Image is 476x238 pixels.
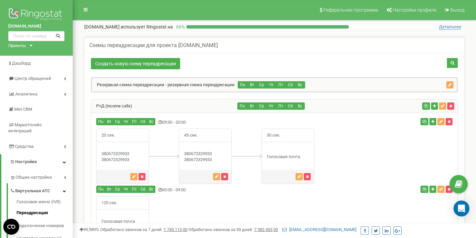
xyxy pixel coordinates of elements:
[15,76,51,81] span: Центр обращений
[96,118,105,125] button: Пн
[8,122,42,134] span: Маркетплейс интеграций
[15,91,37,96] span: Аналитика
[15,159,37,164] span: Настройки
[89,42,218,48] h5: Схемы переадресации для проекта [DOMAIN_NAME]
[447,58,458,68] button: Поиск схемы переадресации
[17,199,73,207] a: Голосовое меню (IVR)
[84,24,173,30] p: [DOMAIN_NAME]
[454,201,469,216] div: Open Intercom Messenger
[122,118,130,125] button: Чт
[8,31,64,41] input: Поиск по номеру
[91,118,336,127] div: 09:00 - 20:00
[147,186,155,193] button: Вс
[97,218,149,225] div: Голосовая почта
[439,24,461,30] span: Детальнее
[295,102,305,110] button: Вс
[262,154,314,160] div: Голосовая почта
[238,81,248,89] button: Пн
[173,24,186,30] p: 66 %
[10,170,73,183] a: Общие настройки
[147,118,155,125] button: Вс
[113,186,122,193] button: Ср
[91,186,336,195] div: 00:00 - 09:00
[105,186,113,193] button: Вт
[105,118,113,125] button: Вт
[266,102,276,110] button: Чт
[92,82,235,87] a: Резервная схема переадресации - резервная схема переадресации
[393,7,436,13] span: Настройки профиля
[16,174,52,181] span: Общие настройки
[247,102,257,110] button: Вт
[97,151,149,163] div: 380672329933 380672329933
[3,219,19,235] button: Open CMP widget
[164,227,187,232] u: 1 745 115,00
[257,81,267,89] button: Ср
[17,219,73,232] a: Подключение номеров
[295,81,305,89] button: Вс
[130,118,139,125] button: Пт
[254,227,278,232] u: 7 382 453,00
[8,7,64,23] img: Ringostat logo
[139,186,147,193] button: Сб
[15,188,50,194] span: Виртуальная АТС
[257,102,266,110] button: Ср
[121,24,173,30] span: использует Ringostat на
[266,81,276,89] button: Чт
[122,186,130,193] button: Чт
[97,129,120,142] span: 20 сек.
[276,102,286,110] button: Пт
[247,81,257,89] button: Вт
[14,107,32,112] span: Mini CRM
[179,151,231,163] div: 380672329933 380672329933
[8,43,26,49] div: Проекты
[139,118,147,125] button: Сб
[10,183,73,197] a: Виртуальная АТС
[450,7,464,13] span: Выход
[91,58,180,69] a: Создать новую схему переадресации
[188,227,278,232] span: Обработано звонков за 30 дней :
[113,118,122,125] button: Ср
[15,144,34,149] span: Средства
[323,7,378,13] span: Реферальная программа
[179,129,203,142] span: 45 сек.
[1,154,73,170] a: Настройки
[17,207,73,219] a: Переадресация
[237,102,247,110] button: Пн
[262,129,285,142] span: 30 сек.
[96,186,105,193] button: Пн
[282,227,356,232] a: [EMAIL_ADDRESS][DOMAIN_NAME]
[100,227,187,232] span: Обработано звонков за 7 дней :
[79,227,99,232] span: 99,989%
[130,186,139,193] button: Пт
[12,61,31,66] span: Дашборд
[276,81,286,89] button: Пт
[91,103,132,108] a: Р+Д (income calls)
[286,81,296,89] button: Сб
[285,102,295,110] button: Сб
[97,197,122,209] span: 120 сек.
[8,23,64,30] a: [DOMAIN_NAME]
